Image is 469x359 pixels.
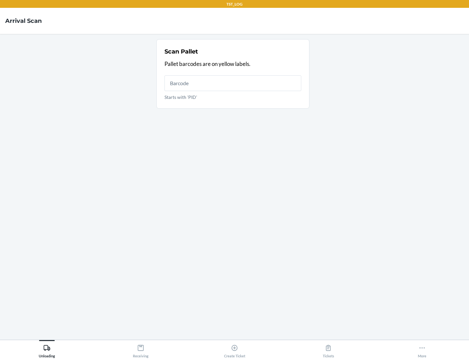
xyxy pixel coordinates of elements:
[418,342,426,358] div: More
[5,17,42,25] h4: Arrival Scan
[164,47,198,56] h2: Scan Pallet
[164,94,301,101] p: Starts with 'PID'
[94,340,188,358] button: Receiving
[226,1,243,7] p: TST_LOG
[281,340,375,358] button: Tickets
[224,342,245,358] div: Create Ticket
[323,342,334,358] div: Tickets
[375,340,469,358] button: More
[164,75,301,91] input: Starts with 'PID'
[133,342,149,358] div: Receiving
[164,60,301,68] p: Pallet barcodes are on yellow labels.
[39,342,55,358] div: Unloading
[188,340,281,358] button: Create Ticket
